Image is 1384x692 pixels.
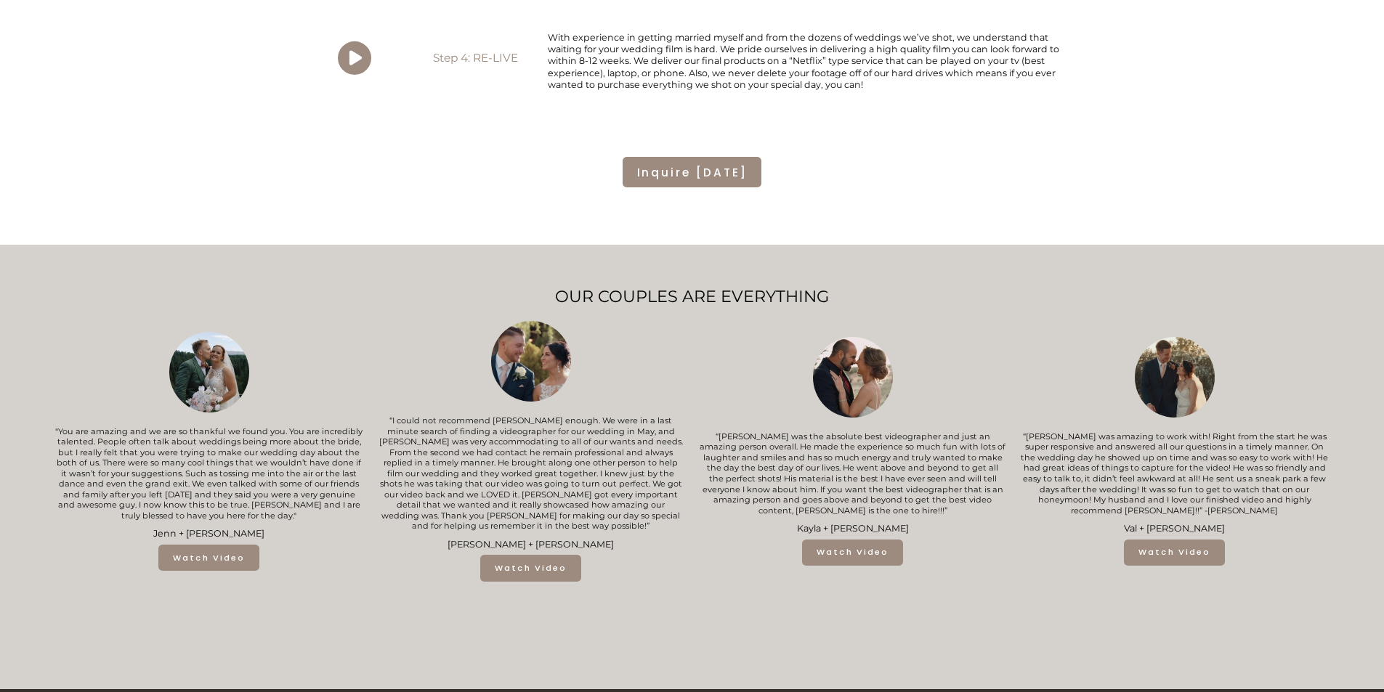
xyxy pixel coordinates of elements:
[433,51,518,65] span: Step 4: RE-LIVE
[1124,540,1225,566] a: Watch Video
[802,540,903,566] a: Watch Video
[623,157,761,188] a: Inquire [DATE]
[480,555,581,582] a: Watch Video
[158,545,259,571] a: Watch Video
[548,32,1078,91] p: With experience in getting married myself and from the dozens of weddings we’ve shot, we understa...
[55,286,1329,307] p: OUR COUPLES ARE EVERYTHING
